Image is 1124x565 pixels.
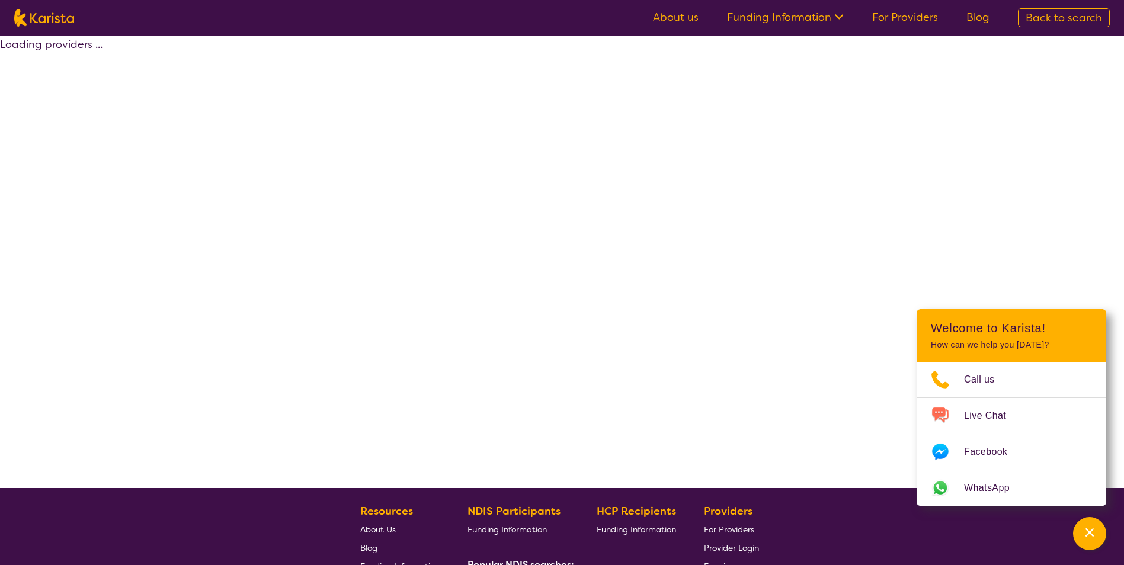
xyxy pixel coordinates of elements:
[597,520,676,538] a: Funding Information
[360,504,413,518] b: Resources
[917,470,1106,506] a: Web link opens in a new tab.
[653,10,699,24] a: About us
[360,524,396,535] span: About Us
[704,524,754,535] span: For Providers
[931,321,1092,335] h2: Welcome to Karista!
[966,10,989,24] a: Blog
[467,520,569,538] a: Funding Information
[467,524,547,535] span: Funding Information
[360,542,377,553] span: Blog
[964,371,1009,389] span: Call us
[917,309,1106,506] div: Channel Menu
[597,504,676,518] b: HCP Recipients
[1018,8,1110,27] a: Back to search
[704,538,759,557] a: Provider Login
[917,362,1106,506] ul: Choose channel
[704,542,759,553] span: Provider Login
[467,504,561,518] b: NDIS Participants
[360,538,440,557] a: Blog
[360,520,440,538] a: About Us
[964,479,1024,497] span: WhatsApp
[872,10,938,24] a: For Providers
[1073,517,1106,550] button: Channel Menu
[1026,11,1102,25] span: Back to search
[704,520,759,538] a: For Providers
[14,9,74,27] img: Karista logo
[704,504,752,518] b: Providers
[597,524,676,535] span: Funding Information
[727,10,844,24] a: Funding Information
[964,407,1020,425] span: Live Chat
[964,443,1021,461] span: Facebook
[931,340,1092,350] p: How can we help you [DATE]?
